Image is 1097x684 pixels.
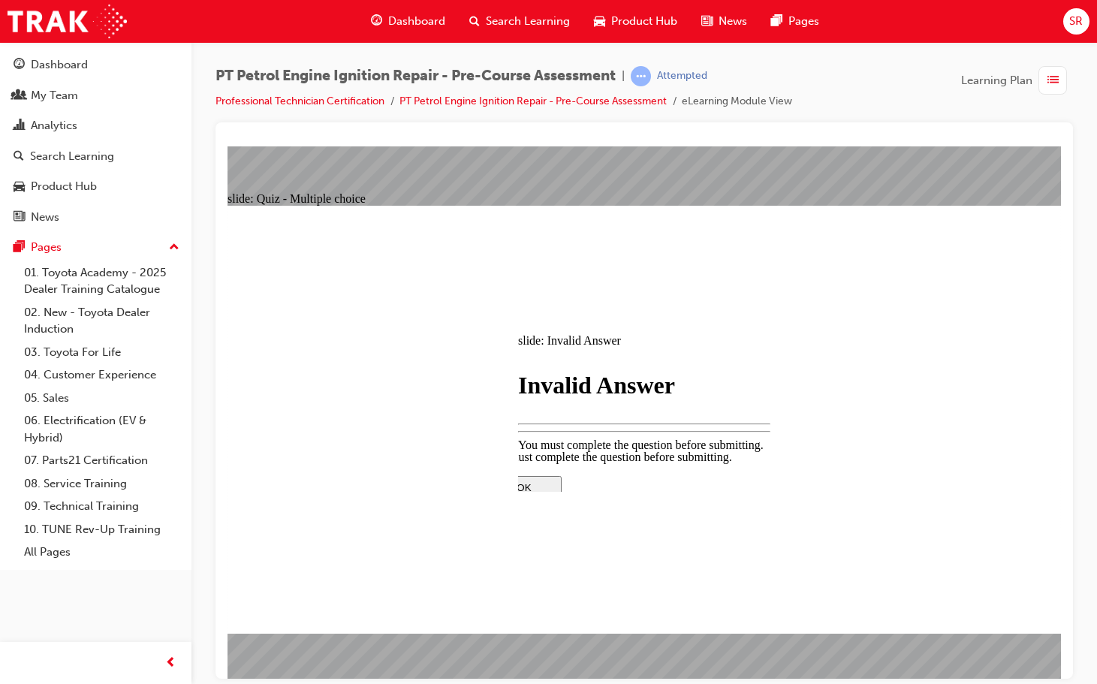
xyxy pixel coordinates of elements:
a: 04. Customer Experience [18,363,185,387]
a: 09. Technical Training [18,495,185,518]
a: 08. Service Training [18,472,185,496]
span: search-icon [469,12,480,31]
img: Trak [8,5,127,38]
button: Learning Plan [961,66,1073,95]
div: My Team [31,87,78,104]
span: Learning Plan [961,72,1032,89]
a: My Team [6,82,185,110]
span: people-icon [14,89,25,103]
a: All Pages [18,541,185,564]
span: guage-icon [371,12,382,31]
a: Dashboard [6,51,185,79]
a: 07. Parts21 Certification [18,449,185,472]
span: Dashboard [388,13,445,30]
span: | [622,68,625,85]
span: car-icon [594,12,605,31]
span: learningRecordVerb_ATTEMPT-icon [631,66,651,86]
a: PT Petrol Engine Ignition Repair - Pre-Course Assessment [399,95,667,107]
a: search-iconSearch Learning [457,6,582,37]
button: Pages [6,234,185,261]
span: Product Hub [611,13,677,30]
div: Analytics [31,117,77,134]
button: SR [1063,8,1089,35]
a: news-iconNews [689,6,759,37]
a: 10. TUNE Rev-Up Training [18,518,185,541]
a: guage-iconDashboard [359,6,457,37]
a: 02. New - Toyota Dealer Induction [18,301,185,341]
a: Search Learning [6,143,185,170]
span: search-icon [14,150,24,164]
a: car-iconProduct Hub [582,6,689,37]
span: up-icon [169,238,179,258]
a: Analytics [6,112,185,140]
a: 01. Toyota Academy - 2025 Dealer Training Catalogue [18,261,185,301]
span: car-icon [14,180,25,194]
span: SR [1069,13,1083,30]
div: Dashboard [31,56,88,74]
span: prev-icon [165,654,176,673]
span: pages-icon [14,241,25,255]
a: 05. Sales [18,387,185,410]
span: Search Learning [486,13,570,30]
div: Product Hub [31,178,97,195]
span: chart-icon [14,119,25,133]
div: Pages [31,239,62,256]
span: PT Petrol Engine Ignition Repair - Pre-Course Assessment [215,68,616,85]
a: pages-iconPages [759,6,831,37]
span: news-icon [701,12,713,31]
span: Pages [788,13,819,30]
a: 06. Electrification (EV & Hybrid) [18,409,185,449]
a: Professional Technician Certification [215,95,384,107]
a: News [6,203,185,231]
span: pages-icon [771,12,782,31]
div: News [31,209,59,226]
button: DashboardMy TeamAnalyticsSearch LearningProduct HubNews [6,48,185,234]
a: 03. Toyota For Life [18,341,185,364]
span: news-icon [14,211,25,224]
span: list-icon [1047,71,1059,90]
div: Search Learning [30,148,114,165]
div: Attempted [657,69,707,83]
li: eLearning Module View [682,93,792,110]
span: guage-icon [14,59,25,72]
span: News [719,13,747,30]
a: Product Hub [6,173,185,200]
